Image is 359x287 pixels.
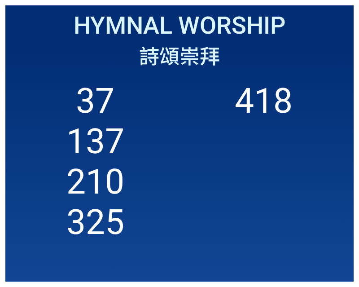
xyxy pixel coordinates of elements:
li: 325 [66,202,124,243]
li: 418 [235,81,293,121]
li: 210 [66,162,124,202]
li: 37 [76,81,114,121]
span: 詩頌崇拜 [139,40,220,70]
li: 137 [66,121,124,162]
span: Hymnal Worship [74,11,285,40]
